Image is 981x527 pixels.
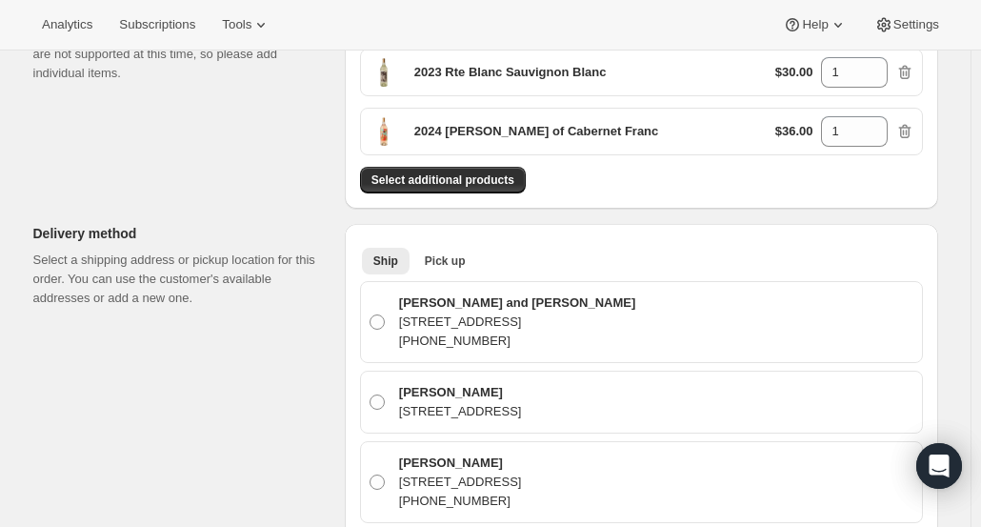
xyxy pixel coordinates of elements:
span: Ship [373,253,398,269]
button: Tools [210,11,282,38]
p: Select a shipping address or pickup location for this order. You can use the customer's available... [33,251,330,308]
button: Select additional products [360,167,526,193]
span: Analytics [42,17,92,32]
span: Help [802,17,828,32]
span: Pick up [425,253,466,269]
p: [PERSON_NAME] [399,383,522,402]
span: Select additional products [371,172,514,188]
p: [STREET_ADDRESS] [399,402,522,421]
p: $36.00 [775,122,813,141]
span: Settings [893,17,939,32]
span: Subscriptions [119,17,195,32]
p: 2024 [PERSON_NAME] of Cabernet Franc [414,122,658,141]
p: [STREET_ADDRESS] [399,473,522,492]
p: [PHONE_NUMBER] [399,492,522,511]
p: [PHONE_NUMBER] [399,332,635,351]
span: Default Title [369,116,399,147]
button: Help [771,11,858,38]
div: Open Intercom Messenger [916,443,962,489]
p: [PERSON_NAME] [399,454,522,473]
p: 2023 Rte Blanc Sauvignon Blanc [414,63,607,82]
button: Settings [863,11,951,38]
p: Select the products to include in this order. Bundles are not supported at this time, so please a... [33,26,330,83]
p: $30.00 [775,63,813,82]
button: Analytics [30,11,104,38]
span: Default Title [369,57,399,88]
p: Delivery method [33,224,330,243]
p: [STREET_ADDRESS] [399,313,635,332]
span: Tools [222,17,251,32]
p: [PERSON_NAME] and [PERSON_NAME] [399,294,635,313]
button: Subscriptions [108,11,207,38]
